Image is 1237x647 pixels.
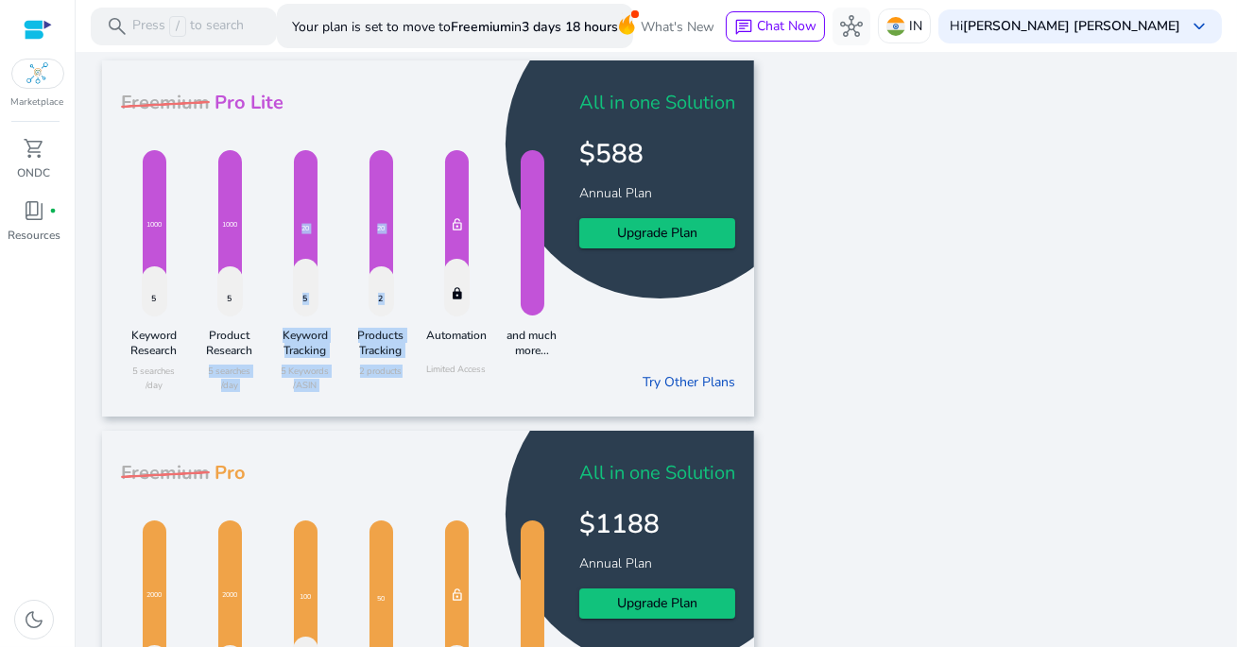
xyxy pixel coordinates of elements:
[197,328,263,358] h4: Product Research
[579,184,657,202] span: Annual Plan
[423,328,490,356] h4: Automation
[11,95,64,110] p: Marketplace
[451,18,511,36] b: Freemium
[23,608,45,631] span: dark_mode
[169,16,186,37] span: /
[151,293,156,305] p: 5
[579,554,657,572] span: Annual Plan
[617,593,697,613] span: Upgrade Plan
[210,92,283,114] h3: Pro Lite
[121,462,210,485] h3: Freemium
[301,224,309,234] p: 20
[18,164,51,181] p: ONDC
[579,462,735,485] h3: All in one Solution
[272,365,338,392] p: 5 Keywords /ASIN
[963,17,1180,35] b: [PERSON_NAME] [PERSON_NAME]
[300,592,311,603] p: 100
[579,129,735,171] h4: $588
[132,16,244,37] p: Press to search
[579,218,735,248] button: Upgrade Plan
[121,328,187,358] h4: Keyword Research
[302,293,307,305] p: 5
[726,11,825,42] button: chatChat Now
[579,92,735,114] h3: All in one Solution
[451,216,464,237] mat-icon: lock_open
[49,207,57,214] span: fiber_manual_record
[197,365,263,392] p: 5 searches /day
[734,18,753,37] span: chat
[950,20,1180,33] p: Hi
[121,92,210,114] h3: Freemium
[1188,15,1211,38] span: keyboard_arrow_down
[423,363,490,376] p: Limited Access
[579,588,735,619] button: Upgrade Plan
[146,220,162,230] p: 1000
[451,284,464,305] mat-icon: lock
[840,15,863,38] span: hub
[378,293,383,305] p: 2
[909,9,922,43] p: IN
[641,10,714,43] span: What's New
[121,365,187,392] p: 5 searches /day
[8,227,60,244] p: Resources
[23,137,45,160] span: shopping_cart
[23,199,45,222] span: book_4
[26,62,49,85] img: ondc-sm.webp
[272,328,338,358] h4: Keyword Tracking
[617,223,697,243] span: Upgrade Plan
[451,587,464,607] mat-icon: lock_open
[579,500,735,541] h4: $1188
[522,18,618,36] b: 3 days 18 hours
[227,293,232,305] p: 5
[886,17,905,36] img: in.svg
[146,590,162,601] p: 2000
[106,15,129,38] span: search
[292,10,618,43] p: Your plan is set to move to in
[348,328,414,358] h4: Products Tracking
[348,365,414,378] p: 2 products
[377,594,385,604] p: 50
[377,224,385,234] p: 20
[222,220,237,230] p: 1000
[833,8,870,45] button: hub
[499,328,565,358] h4: and much more...
[210,462,246,485] h3: Pro
[643,372,735,392] a: Try Other Plans
[222,590,237,601] p: 2000
[757,17,816,35] span: Chat Now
